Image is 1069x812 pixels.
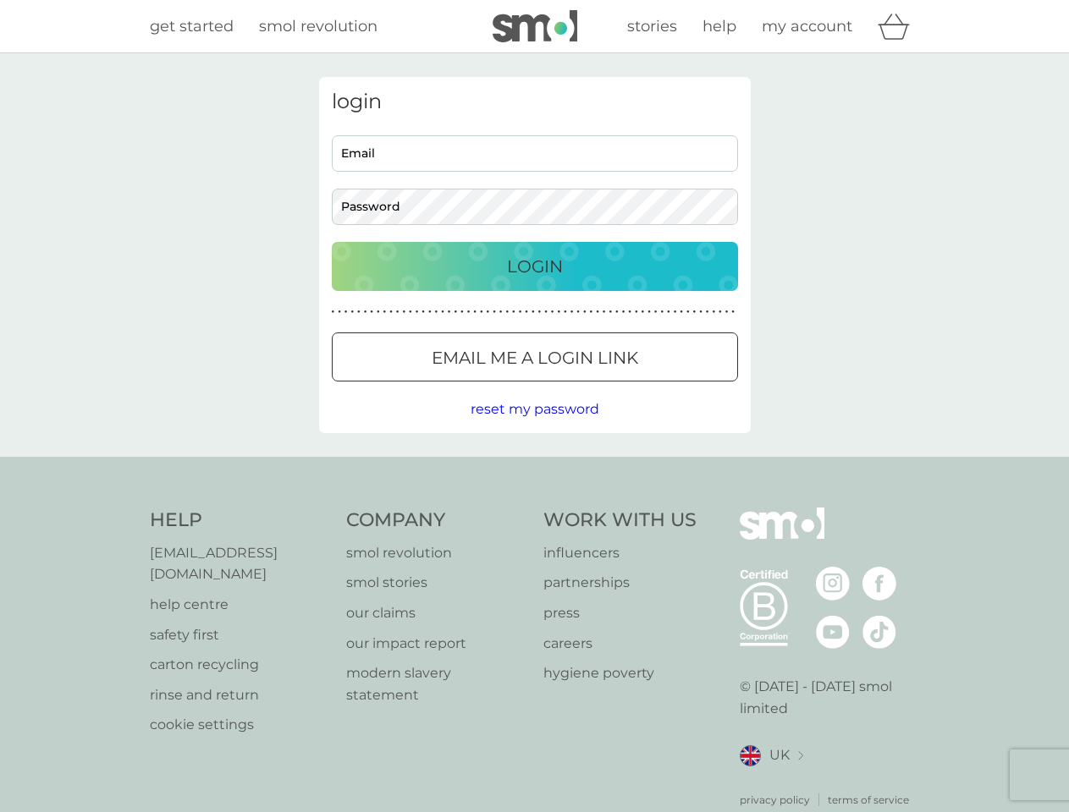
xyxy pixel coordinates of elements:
[543,633,697,655] a: careers
[674,308,677,316] p: ●
[346,572,526,594] a: smol stories
[422,308,425,316] p: ●
[357,308,361,316] p: ●
[712,308,715,316] p: ●
[642,308,645,316] p: ●
[512,308,515,316] p: ●
[332,242,738,291] button: Login
[441,308,444,316] p: ●
[680,308,683,316] p: ●
[150,714,330,736] a: cookie settings
[150,594,330,616] p: help centre
[699,308,703,316] p: ●
[628,308,631,316] p: ●
[346,662,526,705] a: modern slavery statement
[467,308,471,316] p: ●
[344,308,348,316] p: ●
[150,542,330,585] p: [EMAIL_ADDRESS][DOMAIN_NAME]
[402,308,405,316] p: ●
[603,308,606,316] p: ●
[364,308,367,316] p: ●
[543,507,697,534] h4: Work With Us
[647,308,651,316] p: ●
[507,253,563,280] p: Login
[544,308,548,316] p: ●
[706,308,709,316] p: ●
[543,602,697,624] a: press
[432,344,638,371] p: Email me a login link
[769,744,790,766] span: UK
[557,308,560,316] p: ●
[370,308,373,316] p: ●
[150,507,330,534] h4: Help
[590,308,593,316] p: ●
[551,308,554,316] p: ●
[389,308,393,316] p: ●
[703,17,736,36] span: help
[377,308,380,316] p: ●
[740,792,810,808] p: privacy policy
[416,308,419,316] p: ●
[660,308,664,316] p: ●
[346,507,526,534] h4: Company
[816,567,850,601] img: visit the smol Instagram page
[396,308,399,316] p: ●
[332,90,738,114] h3: login
[346,542,526,564] p: smol revolution
[596,308,599,316] p: ●
[383,308,387,316] p: ●
[570,308,574,316] p: ●
[543,572,697,594] a: partnerships
[332,308,335,316] p: ●
[686,308,690,316] p: ●
[409,308,412,316] p: ●
[505,308,509,316] p: ●
[740,507,824,565] img: smol
[543,662,697,684] a: hygiene poverty
[576,308,580,316] p: ●
[346,602,526,624] a: our claims
[150,684,330,706] a: rinse and return
[150,624,330,646] p: safety first
[564,308,567,316] p: ●
[703,14,736,39] a: help
[332,332,738,381] button: Email me a login link
[346,633,526,655] a: our impact report
[667,308,670,316] p: ●
[538,308,542,316] p: ●
[878,9,920,43] div: basket
[471,398,599,420] button: reset my password
[543,542,697,564] a: influencers
[460,308,464,316] p: ●
[654,308,658,316] p: ●
[493,10,577,42] img: smol
[150,14,234,39] a: get started
[862,615,896,649] img: visit the smol Tiktok page
[627,17,677,36] span: stories
[454,308,457,316] p: ●
[762,14,852,39] a: my account
[480,308,483,316] p: ●
[519,308,522,316] p: ●
[816,615,850,649] img: visit the smol Youtube page
[583,308,587,316] p: ●
[740,745,761,766] img: UK flag
[259,14,377,39] a: smol revolution
[740,676,920,719] p: © [DATE] - [DATE] smol limited
[428,308,432,316] p: ●
[525,308,528,316] p: ●
[725,308,729,316] p: ●
[448,308,451,316] p: ●
[150,654,330,676] a: carton recycling
[719,308,722,316] p: ●
[493,308,496,316] p: ●
[435,308,438,316] p: ●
